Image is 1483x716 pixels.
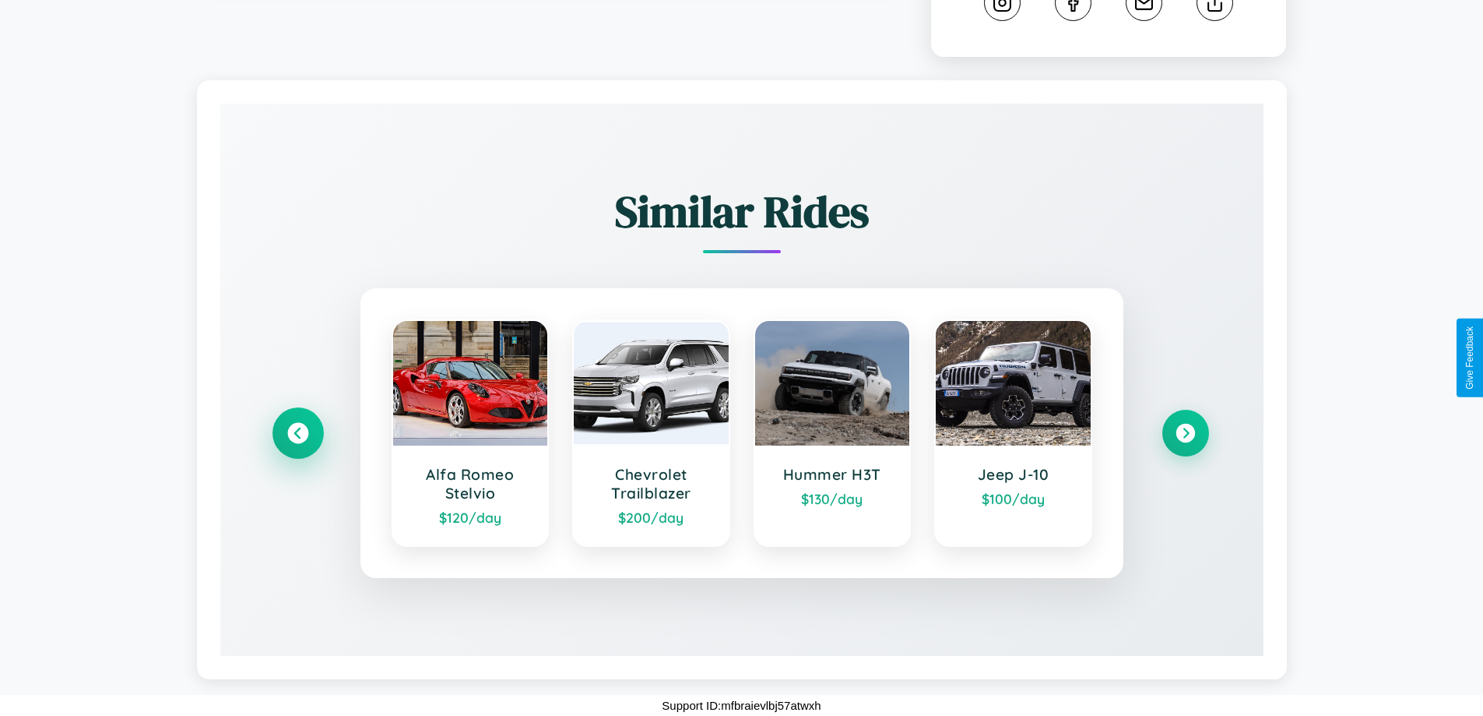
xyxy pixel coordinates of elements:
a: Jeep J-10$100/day [934,319,1092,547]
h3: Jeep J-10 [951,465,1075,484]
h2: Similar Rides [275,182,1209,242]
a: Hummer H3T$130/day [754,319,912,547]
div: $ 200 /day [589,509,713,526]
a: Chevrolet Trailblazer$200/day [572,319,730,547]
div: $ 120 /day [409,509,532,526]
a: Alfa Romeo Stelvio$120/day [392,319,550,547]
h3: Chevrolet Trailblazer [589,465,713,503]
p: Support ID: mfbraievlbj57atwxh [662,695,821,716]
div: $ 100 /day [951,490,1075,507]
h3: Alfa Romeo Stelvio [409,465,532,503]
div: Give Feedback [1464,326,1475,390]
h3: Hummer H3T [771,465,894,484]
div: $ 130 /day [771,490,894,507]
